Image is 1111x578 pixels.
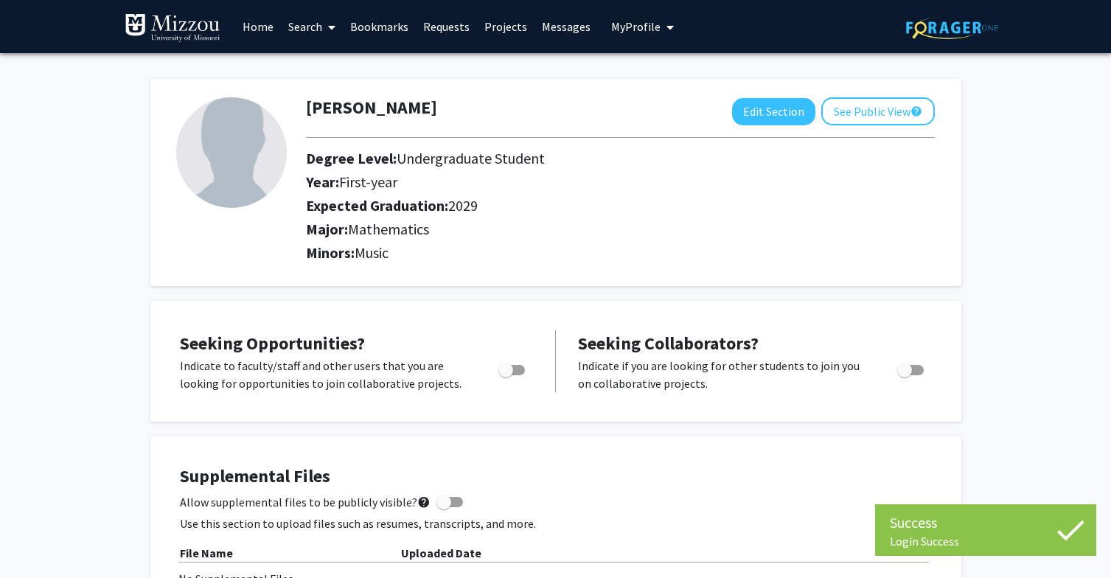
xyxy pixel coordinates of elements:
button: See Public View [821,97,935,125]
img: Profile Picture [176,97,287,208]
span: Seeking Collaborators? [578,332,759,355]
a: Bookmarks [343,1,416,52]
h2: Minors: [306,244,935,262]
div: Success [890,512,1082,534]
span: Seeking Opportunities? [180,332,365,355]
b: Uploaded Date [401,546,481,560]
span: Mathematics [348,220,429,238]
a: Projects [477,1,534,52]
h2: Degree Level: [306,150,852,167]
h2: Year: [306,173,852,191]
p: Use this section to upload files such as resumes, transcripts, and more. [180,515,932,532]
h1: [PERSON_NAME] [306,97,437,119]
div: Toggle [492,357,533,379]
span: 2029 [448,196,478,215]
div: Toggle [891,357,932,379]
h4: Supplemental Files [180,466,932,487]
span: Music [355,243,389,262]
mat-icon: help [910,102,922,120]
a: Search [281,1,343,52]
p: Indicate if you are looking for other students to join you on collaborative projects. [578,357,869,392]
a: Home [235,1,281,52]
img: ForagerOne Logo [906,16,998,39]
span: First-year [339,173,397,191]
h2: Expected Graduation: [306,197,852,215]
h2: Major: [306,220,935,238]
button: Edit Section [732,98,815,125]
span: Undergraduate Student [397,149,545,167]
span: My Profile [611,19,661,34]
mat-icon: help [417,493,431,511]
div: Login Success [890,534,1082,549]
b: File Name [180,546,233,560]
a: Requests [416,1,477,52]
p: Indicate to faculty/staff and other users that you are looking for opportunities to join collabor... [180,357,470,392]
img: University of Missouri Logo [125,13,220,43]
span: Allow supplemental files to be publicly visible? [180,493,431,511]
a: Messages [534,1,598,52]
